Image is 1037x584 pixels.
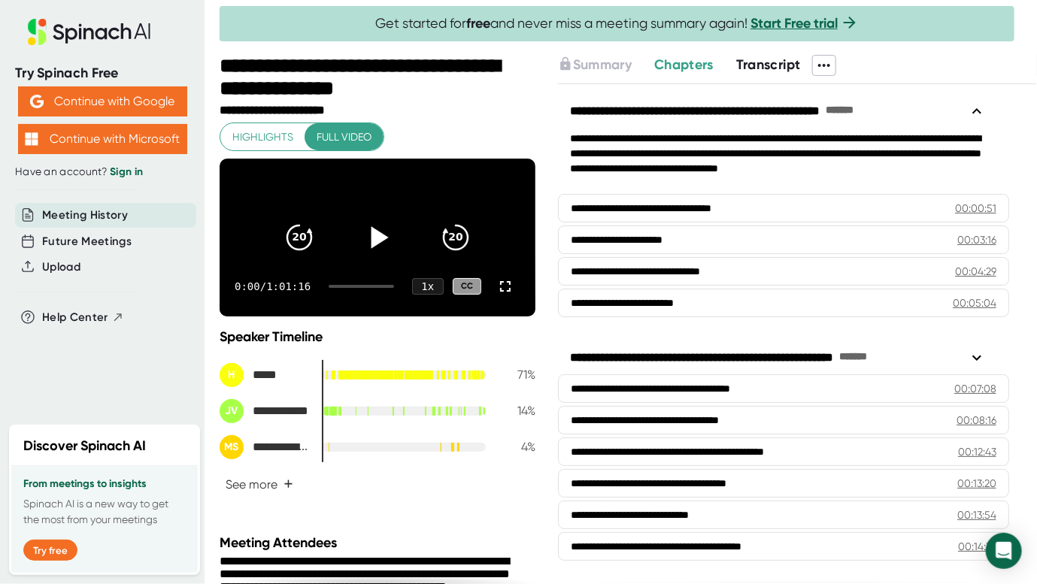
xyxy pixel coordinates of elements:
div: 00:03:16 [957,232,996,247]
div: 00:12:43 [958,444,996,459]
div: Upgrade to access [558,55,654,76]
div: 14 % [498,404,535,418]
div: 1 x [412,278,444,295]
div: 00:07:08 [954,381,996,396]
div: Hosni [220,363,310,387]
span: Help Center [42,309,108,326]
div: Open Intercom Messenger [986,533,1022,569]
span: Summary [573,56,632,73]
button: Meeting History [42,207,128,224]
button: Future Meetings [42,233,132,250]
div: 00:04:29 [955,264,996,279]
button: Upload [42,259,80,276]
div: Try Spinach Free [15,65,190,82]
button: Try free [23,540,77,561]
button: Continue with Google [18,86,187,116]
div: H [220,363,244,387]
button: Transcript [736,55,801,75]
a: Start Free trial [750,15,838,32]
button: See more+ [220,471,299,498]
span: Transcript [736,56,801,73]
div: Speaker Timeline [220,328,535,345]
span: Chapters [654,56,714,73]
button: Summary [558,55,632,75]
div: 00:05:04 [953,295,996,310]
button: Chapters [654,55,714,75]
div: Mark Sneeringer [220,435,310,459]
h3: From meetings to insights [23,478,186,490]
div: 00:14:32 [958,539,996,554]
img: Aehbyd4JwY73AAAAAElFTkSuQmCC [30,95,44,108]
span: Get started for and never miss a meeting summary again! [375,15,859,32]
div: 00:00:51 [955,201,996,216]
button: Help Center [42,309,124,326]
div: 71 % [498,368,535,382]
span: Highlights [232,128,293,147]
div: 4 % [498,440,535,454]
div: JV [220,399,244,423]
div: MS [220,435,244,459]
div: CC [453,278,481,295]
div: 0:00 / 1:01:16 [235,280,311,292]
b: free [466,15,490,32]
h2: Discover Spinach AI [23,436,146,456]
div: Jim de Vries [220,399,310,423]
div: 00:08:16 [957,413,996,428]
span: + [284,478,293,490]
a: Sign in [110,165,143,178]
span: Full video [317,128,371,147]
div: 00:13:54 [957,507,996,522]
p: Spinach AI is a new way to get the most from your meetings [23,496,186,528]
div: 00:13:20 [957,476,996,491]
button: Highlights [220,123,305,151]
div: Have an account? [15,165,190,179]
button: Continue with Microsoft [18,124,187,154]
div: Meeting Attendees [220,534,539,551]
button: Full video [305,123,384,151]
